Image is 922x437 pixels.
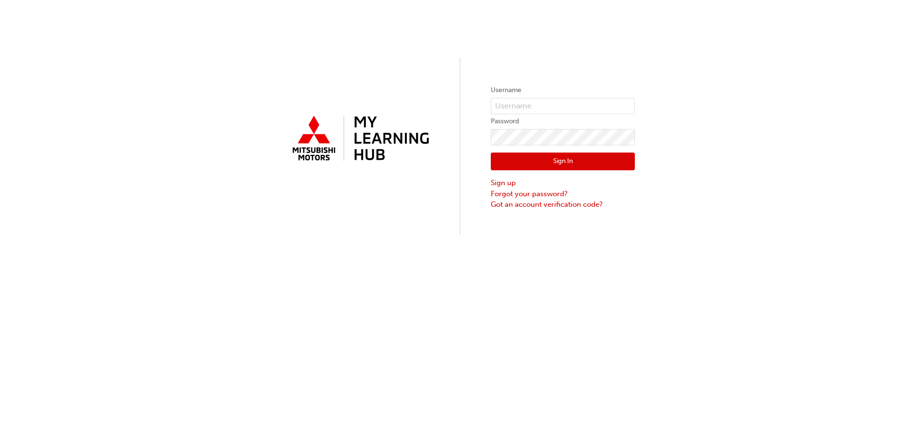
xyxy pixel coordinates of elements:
img: mmal [287,112,431,166]
input: Username [491,98,635,114]
label: Password [491,116,635,127]
button: Sign In [491,153,635,171]
label: Username [491,84,635,96]
a: Got an account verification code? [491,199,635,210]
a: Sign up [491,177,635,189]
a: Forgot your password? [491,189,635,200]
